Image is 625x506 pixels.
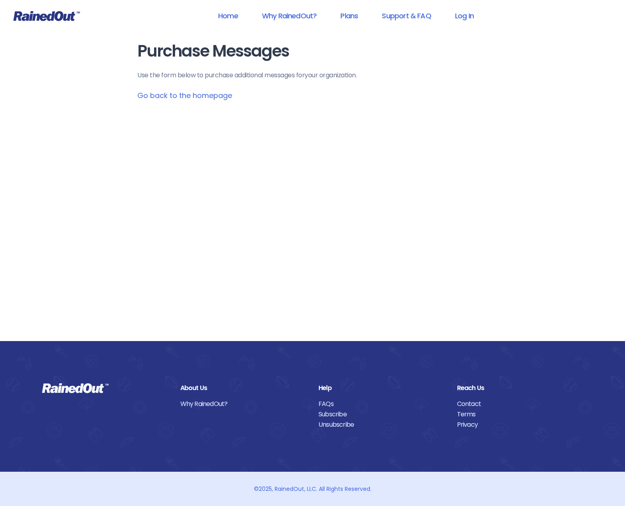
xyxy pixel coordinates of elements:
a: Privacy [457,420,584,430]
div: About Us [180,383,307,393]
a: Home [208,7,248,25]
a: Support & FAQ [371,7,441,25]
a: Log In [445,7,484,25]
a: FAQs [318,399,445,409]
a: Plans [330,7,368,25]
p: Use the form below to purchase additional messages for your organization . [137,71,488,80]
h1: Purchase Messages [137,42,488,60]
a: Subscribe [318,409,445,420]
div: Reach Us [457,383,584,393]
a: Contact [457,399,584,409]
a: Why RainedOut? [180,399,307,409]
a: Unsubscribe [318,420,445,430]
div: Help [318,383,445,393]
a: Why RainedOut? [252,7,327,25]
a: Go back to the homepage [137,90,232,100]
a: Terms [457,409,584,420]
